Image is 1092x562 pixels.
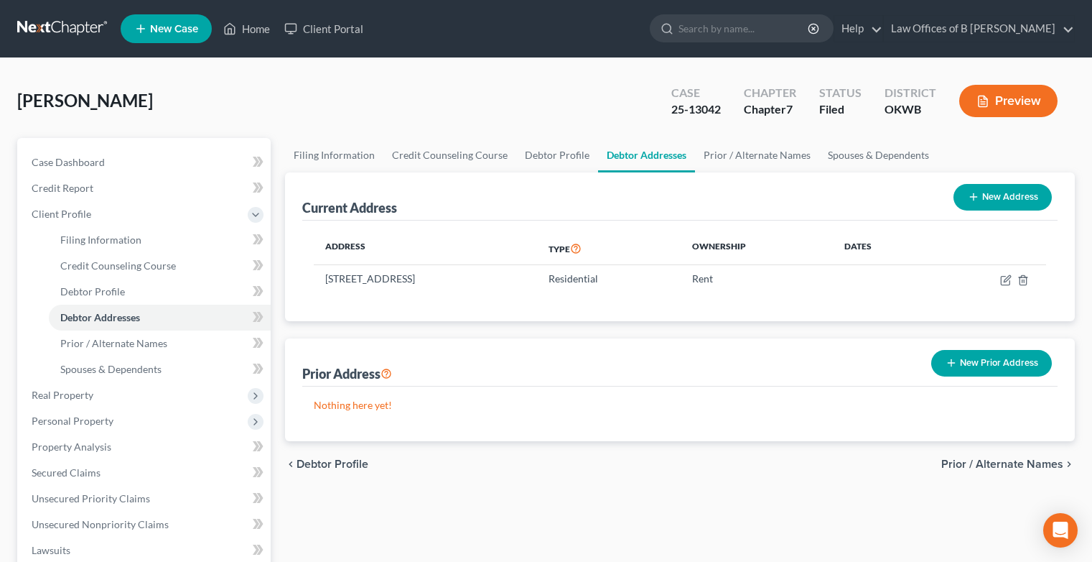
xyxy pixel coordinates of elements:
th: Ownership [681,232,833,265]
div: Status [819,85,862,101]
button: New Address [953,184,1052,211]
td: Rent [681,265,833,292]
div: Filed [819,101,862,118]
span: Real Property [32,389,93,401]
button: Prior / Alternate Names chevron_right [941,459,1075,470]
span: Prior / Alternate Names [941,459,1063,470]
a: Filing Information [285,138,383,172]
span: Unsecured Nonpriority Claims [32,518,169,530]
a: Debtor Addresses [598,138,695,172]
td: Residential [537,265,681,292]
i: chevron_right [1063,459,1075,470]
a: Unsecured Priority Claims [20,486,271,512]
span: Spouses & Dependents [60,363,162,375]
input: Search by name... [678,15,810,42]
a: Client Portal [277,16,370,42]
button: Preview [959,85,1058,117]
a: Debtor Profile [49,279,271,305]
span: Client Profile [32,208,91,220]
span: Secured Claims [32,466,101,479]
span: Personal Property [32,415,113,427]
div: Open Intercom Messenger [1043,513,1078,548]
td: [STREET_ADDRESS] [314,265,537,292]
a: Property Analysis [20,434,271,460]
span: Debtor Addresses [60,311,140,323]
span: Debtor Profile [297,459,368,470]
span: Case Dashboard [32,156,105,168]
div: Current Address [302,199,397,216]
a: Prior / Alternate Names [49,331,271,356]
div: 25-13042 [671,101,721,118]
span: Credit Report [32,182,93,194]
span: Prior / Alternate Names [60,337,167,349]
a: Spouses & Dependents [819,138,938,172]
span: Property Analysis [32,441,111,453]
span: Debtor Profile [60,285,125,298]
div: Case [671,85,721,101]
button: New Prior Address [931,350,1052,377]
div: Chapter [744,85,796,101]
a: Unsecured Nonpriority Claims [20,512,271,538]
span: New Case [150,24,198,34]
span: Lawsuits [32,544,70,556]
a: Secured Claims [20,460,271,486]
th: Type [537,232,681,265]
div: OKWB [885,101,936,118]
a: Law Offices of B [PERSON_NAME] [884,16,1074,42]
a: Credit Counseling Course [383,138,516,172]
a: Prior / Alternate Names [695,138,819,172]
span: [PERSON_NAME] [17,90,153,111]
div: Prior Address [302,365,392,382]
a: Filing Information [49,227,271,253]
th: Address [314,232,537,265]
a: Credit Report [20,175,271,201]
a: Help [834,16,882,42]
a: Debtor Addresses [49,305,271,331]
a: Home [216,16,277,42]
p: Nothing here yet! [314,398,1046,413]
i: chevron_left [285,459,297,470]
span: Unsecured Priority Claims [32,492,150,505]
div: District [885,85,936,101]
a: Credit Counseling Course [49,253,271,279]
span: Credit Counseling Course [60,259,176,272]
span: Filing Information [60,234,141,246]
span: 7 [786,102,793,116]
a: Debtor Profile [516,138,598,172]
div: Chapter [744,101,796,118]
a: Spouses & Dependents [49,356,271,382]
button: chevron_left Debtor Profile [285,459,368,470]
a: Case Dashboard [20,149,271,175]
th: Dates [833,232,933,265]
